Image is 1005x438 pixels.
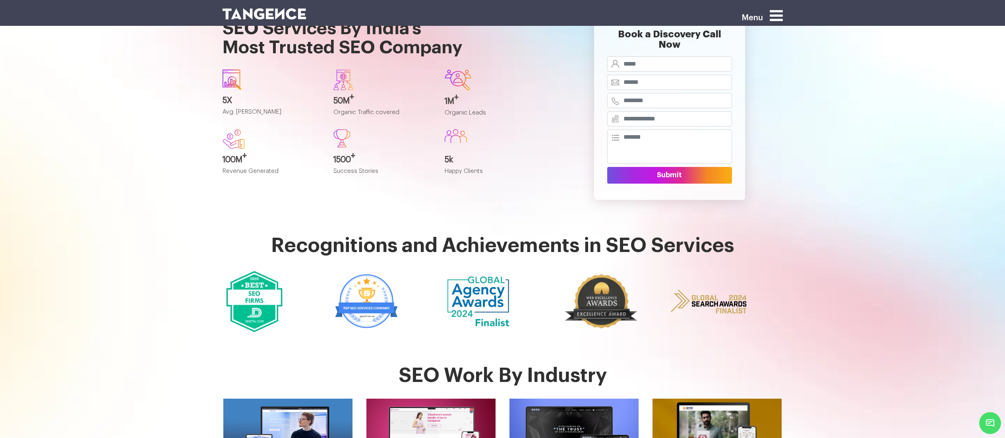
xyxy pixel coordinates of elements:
h3: 5X [223,96,322,105]
p: Organic Leads [445,110,544,123]
p: Happy Clients [445,168,544,181]
img: Group-642.svg [445,70,471,91]
h3: 50M [333,97,433,105]
img: Group%20586.svg [445,129,467,143]
h3: 100M [223,155,322,164]
sup: + [351,152,355,160]
img: logo SVG [223,8,306,19]
p: Avg. [PERSON_NAME] [223,109,322,122]
img: Path%20473.svg [333,129,350,147]
h3: 1M [445,97,544,106]
button: Submit [607,167,732,184]
h2: Book a Discovery Call Now [607,29,732,56]
h3: 1500 [333,155,433,164]
h1: Recognitions and Achievements in SEO Services [223,235,783,257]
sup: + [454,93,459,101]
sup: + [242,152,247,160]
p: Success Stories [333,168,433,181]
sup: + [350,93,354,101]
img: Group-640.svg [333,70,353,90]
img: new.svg [223,129,245,149]
p: Organic Traffic covered [333,109,433,122]
p: Revenue Generated [223,168,322,181]
span: Chat Widget [979,412,1001,434]
h1: SEO Work By Industry [223,365,783,387]
img: icon1.svg [223,70,242,90]
h3: 5k [445,155,544,164]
